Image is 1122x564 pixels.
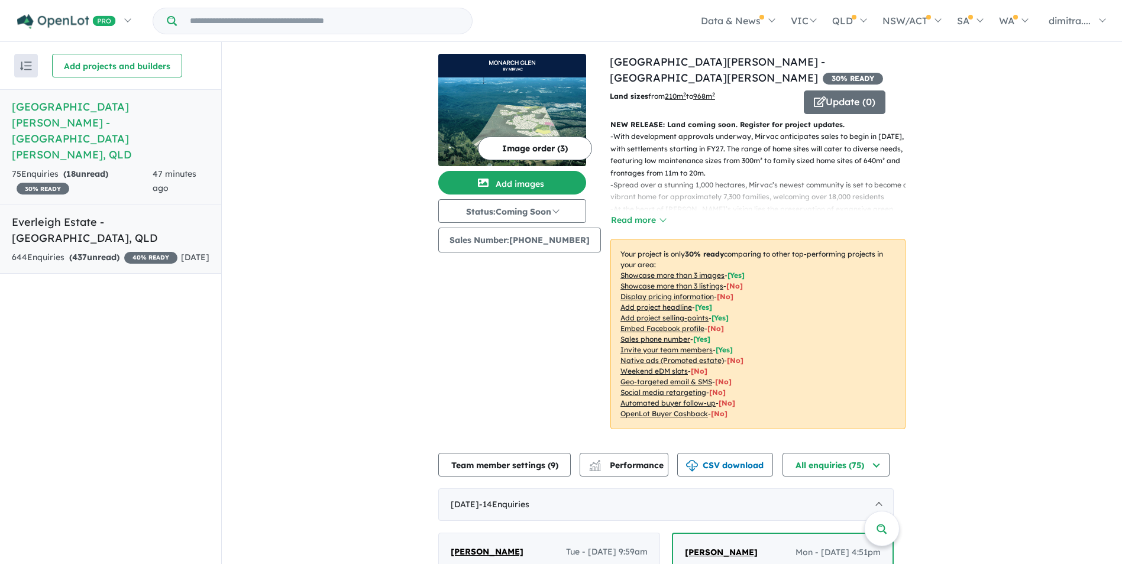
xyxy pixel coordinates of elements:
img: line-chart.svg [590,460,600,466]
img: Monarch Glen Estate - Monarch Glen [438,77,586,166]
h5: [GEOGRAPHIC_DATA][PERSON_NAME] - [GEOGRAPHIC_DATA][PERSON_NAME] , QLD [12,99,209,163]
img: bar-chart.svg [589,463,601,471]
u: Embed Facebook profile [620,324,704,333]
span: [No] [709,388,726,397]
span: 30 % READY [17,183,69,195]
span: 437 [72,252,87,262]
a: [PERSON_NAME] [451,545,523,559]
span: [DATE] [181,252,209,262]
img: Openlot PRO Logo White [17,14,116,29]
input: Try estate name, suburb, builder or developer [179,8,470,34]
span: [ Yes ] [693,335,710,343]
u: Showcase more than 3 listings [620,281,723,290]
p: Your project is only comparing to other top-performing projects in your area: - - - - - - - - - -... [610,239,906,429]
span: [ No ] [707,324,724,333]
sup: 2 [683,91,686,98]
u: Automated buyer follow-up [620,398,716,407]
span: [ Yes ] [716,345,733,354]
a: [GEOGRAPHIC_DATA][PERSON_NAME] - [GEOGRAPHIC_DATA][PERSON_NAME] [610,55,825,85]
span: - 14 Enquir ies [479,499,529,510]
h5: Everleigh Estate - [GEOGRAPHIC_DATA] , QLD [12,214,209,246]
p: NEW RELEASE: Land coming soon. Register for project updates. [610,119,906,131]
span: dimitra.... [1049,15,1091,27]
span: 40 % READY [124,252,177,264]
img: Monarch Glen Estate - Monarch Glen Logo [443,59,581,73]
span: [ No ] [717,292,733,301]
b: Land sizes [610,92,648,101]
strong: ( unread) [63,168,108,179]
u: Sales phone number [620,335,690,343]
span: Performance [591,460,664,471]
button: Team member settings (9) [438,453,571,477]
u: Showcase more than 3 images [620,271,725,280]
u: Display pricing information [620,292,714,301]
button: Image order (3) [478,137,592,160]
button: Read more [610,213,666,227]
button: Update (0) [804,90,885,114]
u: Native ads (Promoted estate) [620,356,724,365]
u: Geo-targeted email & SMS [620,377,712,386]
div: 644 Enquir ies [12,251,177,265]
strong: ( unread) [69,252,119,262]
div: 75 Enquir ies [12,167,153,196]
button: Sales Number:[PHONE_NUMBER] [438,228,601,252]
div: [DATE] [438,488,894,521]
u: Add project selling-points [620,313,709,322]
span: [PERSON_NAME] [685,547,758,557]
span: Tue - [DATE] 9:59am [566,545,648,559]
sup: 2 [712,91,715,98]
p: from [610,90,795,102]
span: [ Yes ] [712,313,729,322]
u: Invite your team members [620,345,713,354]
span: [No] [719,398,735,407]
span: [ Yes ] [727,271,745,280]
b: 30 % ready [685,249,724,258]
u: OpenLot Buyer Cashback [620,409,708,418]
span: [No] [691,367,707,375]
img: sort.svg [20,61,32,70]
button: Add images [438,171,586,195]
span: to [686,92,715,101]
span: 47 minutes ago [153,168,196,193]
u: Social media retargeting [620,388,706,397]
span: 30 % READY [823,73,883,85]
p: - Spread over a stunning 1,000 hectares, Mirvac’s newest community is set to become a vibrant hom... [610,179,915,203]
button: CSV download [677,453,773,477]
u: Weekend eDM slots [620,367,688,375]
button: All enquiries (75) [783,453,890,477]
span: 9 [551,460,555,471]
p: - With development approvals underway, Mirvac anticipates sales to begin in [DATE], with settleme... [610,131,915,179]
span: 18 [66,168,76,179]
img: download icon [686,460,698,472]
a: Monarch Glen Estate - Monarch Glen LogoMonarch Glen Estate - Monarch Glen [438,54,586,166]
span: [PERSON_NAME] [451,546,523,557]
button: Status:Coming Soon [438,199,586,223]
span: Mon - [DATE] 4:51pm [796,546,881,560]
u: Add project headline [620,303,692,312]
span: [ No ] [726,281,743,290]
p: - At the heart of [PERSON_NAME]’s vision lies the preservation of expansive green corridors and c... [610,203,915,252]
u: 968 m [693,92,715,101]
span: [No] [711,409,727,418]
span: [No] [727,356,743,365]
u: 210 m [665,92,686,101]
a: [PERSON_NAME] [685,546,758,560]
button: Performance [580,453,668,477]
button: Add projects and builders [52,54,182,77]
span: [ Yes ] [695,303,712,312]
span: [No] [715,377,732,386]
